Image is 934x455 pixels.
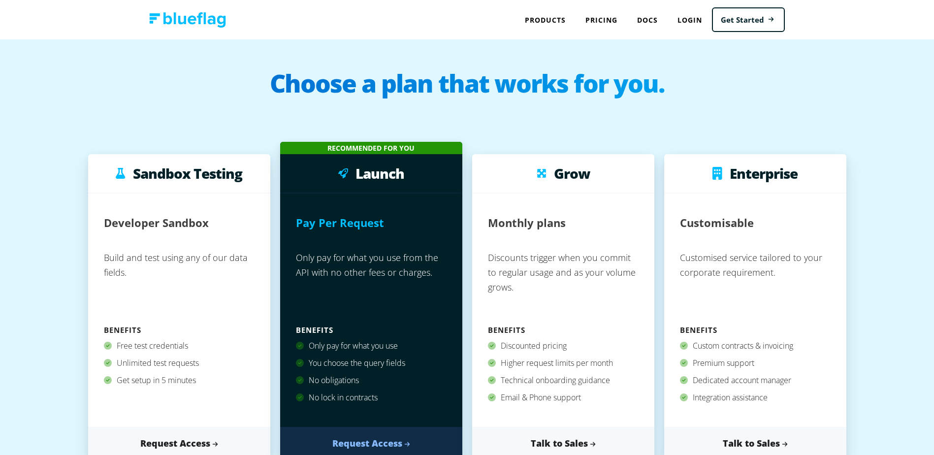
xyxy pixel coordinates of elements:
p: Only pay for what you use from the API with no other fees or charges. [296,246,447,323]
a: Get Started [712,7,785,32]
p: Customised service tailored to your corporate requirement. [680,246,831,323]
div: Products [515,10,576,30]
div: Recommended for you [280,142,462,154]
div: Higher request limits per month [488,355,639,372]
div: Technical onboarding guidance [488,372,639,389]
div: Discounted pricing [488,337,639,355]
img: Blue Flag logo [149,12,226,28]
h2: Customisable [680,209,754,236]
div: You choose the query fields [296,355,447,372]
div: Email & Phone support [488,389,639,406]
div: No obligations [296,372,447,389]
h2: Developer Sandbox [104,209,209,236]
div: Premium support [680,355,831,372]
div: Integration assistance [680,389,831,406]
h2: Pay Per Request [296,209,384,236]
h3: Enterprise [730,166,798,181]
a: Docs [627,10,668,30]
h3: Launch [355,166,404,181]
div: Dedicated account manager [680,372,831,389]
div: Get setup in 5 minutes [104,372,255,389]
div: Only pay for what you use [296,337,447,355]
a: Pricing [576,10,627,30]
div: Unlimited test requests [104,355,255,372]
div: No lock in contracts [296,389,447,406]
h3: Sandbox Testing [133,166,242,181]
p: Build and test using any of our data fields. [104,246,255,323]
div: Free test credentials [104,337,255,355]
p: Discounts trigger when you commit to regular usage and as your volume grows. [488,246,639,323]
h2: Monthly plans [488,209,566,236]
a: Login to Blue Flag application [668,10,712,30]
h3: Grow [554,166,590,181]
h1: Choose a plan that works for you. [10,71,924,110]
div: Custom contracts & invoicing [680,337,831,355]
